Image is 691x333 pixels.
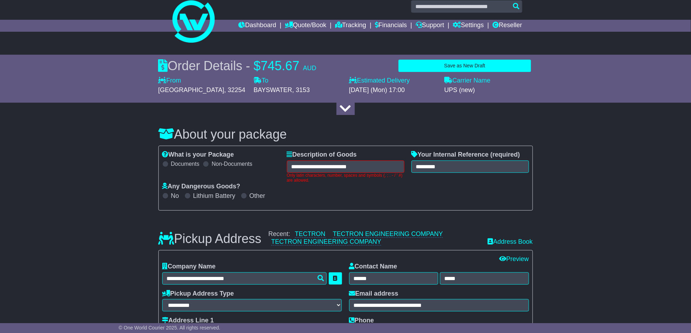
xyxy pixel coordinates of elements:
[488,238,533,246] a: Address Book
[285,20,326,32] a: Quote/Book
[349,263,397,271] label: Contact Name
[162,290,234,298] label: Pickup Address Type
[158,127,533,141] h3: About your package
[250,192,265,200] label: Other
[349,290,398,298] label: Email address
[162,151,234,159] label: What is your Package
[162,317,214,325] label: Address Line 1
[445,77,491,85] label: Carrier Name
[412,151,520,159] label: Your Internal Reference (required)
[162,183,240,190] label: Any Dangerous Goods?
[492,20,522,32] a: Reseller
[335,20,366,32] a: Tracking
[158,86,224,93] span: [GEOGRAPHIC_DATA]
[239,20,276,32] a: Dashboard
[254,77,269,85] label: To
[158,77,181,85] label: From
[416,20,444,32] a: Support
[292,86,310,93] span: , 3153
[333,230,443,238] a: TECTRON ENGINEERING COMPANY
[158,232,262,246] h3: Pickup Address
[295,230,326,238] a: TECTRON
[254,86,293,93] span: BAYSWATER
[303,65,316,72] span: AUD
[349,317,374,325] label: Phone
[171,161,200,167] label: Documents
[254,59,261,73] span: $
[349,77,438,85] label: Estimated Delivery
[193,192,235,200] label: Lithium Battery
[349,86,438,94] div: [DATE] (Mon) 17:00
[119,325,220,331] span: © One World Courier 2025. All rights reserved.
[171,192,179,200] label: No
[162,263,216,271] label: Company Name
[287,173,404,183] div: Only latin characters, number, spaces and symbols (, ; . - / ' #) are allowed.
[271,238,382,246] a: TECTRON ENGINEERING COMPANY
[224,86,245,93] span: , 32254
[269,230,481,246] div: Recent:
[375,20,407,32] a: Financials
[261,59,300,73] span: 745.67
[445,86,533,94] div: UPS (new)
[212,161,252,167] label: Non-Documents
[158,58,316,73] div: Order Details -
[398,60,531,72] button: Save as New Draft
[453,20,484,32] a: Settings
[499,255,529,262] a: Preview
[287,151,357,159] label: Description of Goods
